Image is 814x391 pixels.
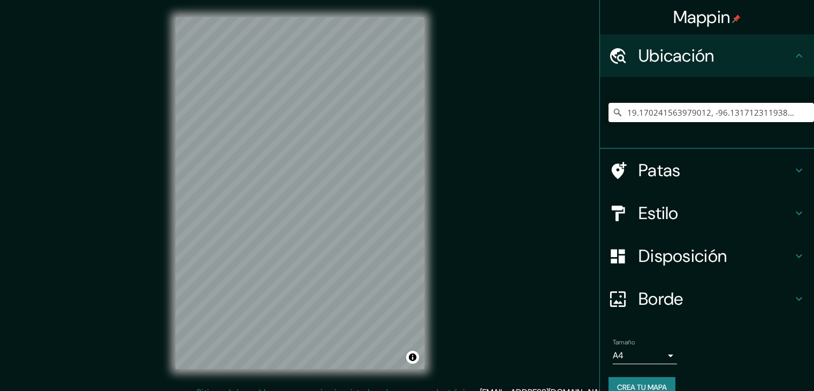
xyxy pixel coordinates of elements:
div: A4 [613,347,677,364]
div: Patas [600,149,814,192]
img: pin-icon.png [732,14,741,23]
iframe: Help widget launcher [719,349,802,379]
font: Estilo [638,202,679,224]
font: Tamaño [613,338,635,347]
div: Borde [600,277,814,320]
font: Mappin [673,6,731,28]
div: Ubicación [600,34,814,77]
font: Borde [638,288,683,310]
canvas: Mapa [176,17,424,369]
font: A4 [613,350,623,361]
button: Activar o desactivar atribución [406,351,419,364]
div: Estilo [600,192,814,235]
font: Disposición [638,245,727,267]
div: Disposición [600,235,814,277]
font: Patas [638,159,681,182]
input: Elige tu ciudad o zona [608,103,814,122]
font: Ubicación [638,44,714,67]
